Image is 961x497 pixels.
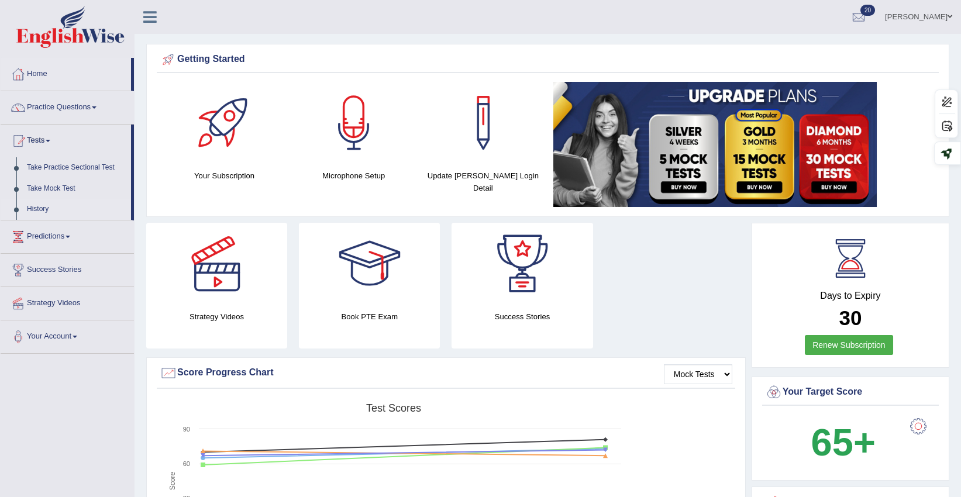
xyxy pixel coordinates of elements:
[366,402,421,414] tspan: Test scores
[424,170,542,194] h4: Update [PERSON_NAME] Login Detail
[146,310,287,323] h4: Strategy Videos
[22,199,131,220] a: History
[1,287,134,316] a: Strategy Videos
[295,170,412,182] h4: Microphone Setup
[839,306,862,329] b: 30
[1,320,134,350] a: Your Account
[1,58,131,87] a: Home
[553,82,877,207] img: small5.jpg
[22,178,131,199] a: Take Mock Test
[160,51,936,68] div: Getting Started
[1,91,134,120] a: Practice Questions
[183,426,190,433] text: 90
[811,421,876,464] b: 65+
[166,170,283,182] h4: Your Subscription
[22,157,131,178] a: Take Practice Sectional Test
[765,384,936,401] div: Your Target Score
[805,335,893,355] a: Renew Subscription
[452,310,593,323] h4: Success Stories
[183,460,190,467] text: 60
[765,291,936,301] h4: Days to Expiry
[860,5,875,16] span: 20
[1,254,134,283] a: Success Stories
[168,472,177,491] tspan: Score
[1,220,134,250] a: Predictions
[299,310,440,323] h4: Book PTE Exam
[1,125,131,154] a: Tests
[160,364,732,382] div: Score Progress Chart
